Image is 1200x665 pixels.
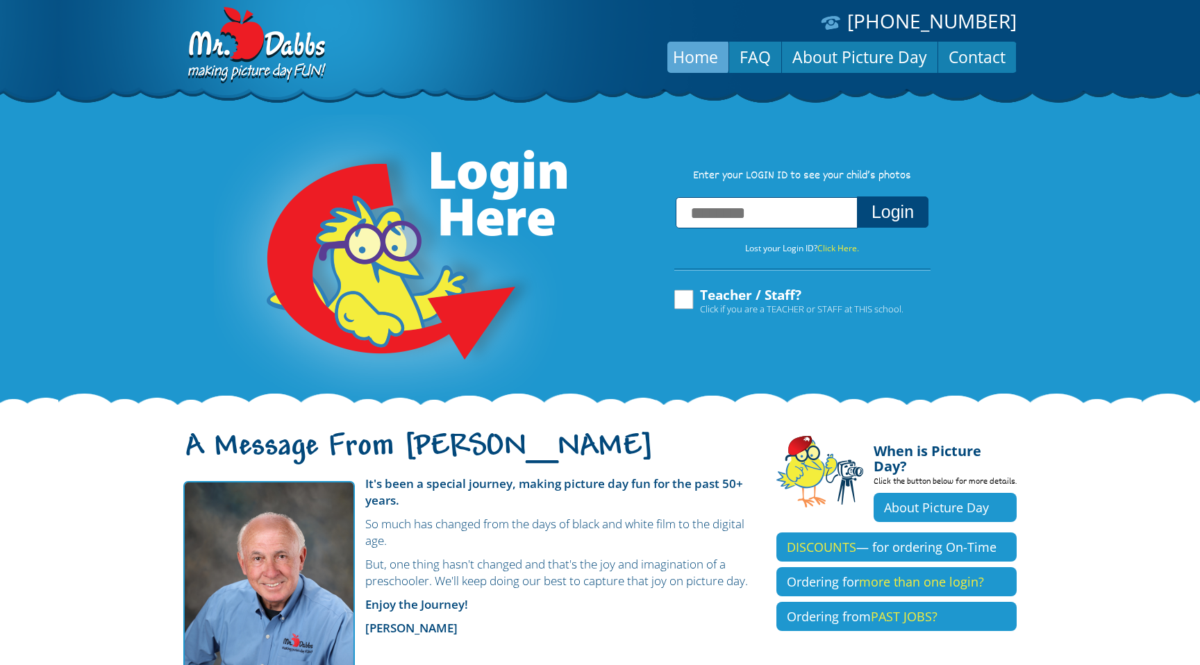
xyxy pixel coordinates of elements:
[365,596,468,612] strong: Enjoy the Journey!
[874,493,1017,522] a: About Picture Day
[787,539,856,555] span: DISCOUNTS
[672,288,903,314] label: Teacher / Staff?
[365,475,743,508] strong: It's been a special journey, making picture day fun for the past 50+ years.
[660,169,944,184] p: Enter your LOGIN ID to see your child’s photos
[874,474,1017,493] p: Click the button below for more details.
[662,40,728,74] a: Home
[183,441,756,470] h1: A Message From [PERSON_NAME]
[776,602,1017,631] a: Ordering fromPAST JOBS?
[782,40,937,74] a: About Picture Day
[874,435,1017,474] h4: When is Picture Day?
[817,242,859,254] a: Click Here.
[183,7,328,85] img: Dabbs Company
[214,115,569,406] img: Login Here
[700,302,903,316] span: Click if you are a TEACHER or STAFF at THIS school.
[365,620,458,636] strong: [PERSON_NAME]
[859,573,984,590] span: more than one login?
[847,8,1017,34] a: [PHONE_NUMBER]
[776,567,1017,596] a: Ordering formore than one login?
[660,241,944,256] p: Lost your Login ID?
[776,532,1017,562] a: DISCOUNTS— for ordering On-Time
[729,40,781,74] a: FAQ
[871,608,937,625] span: PAST JOBS?
[183,556,756,589] p: But, one thing hasn't changed and that's the joy and imagination of a preschooler. We'll keep doi...
[183,516,756,549] p: So much has changed from the days of black and white film to the digital age.
[938,40,1016,74] a: Contact
[857,196,928,228] button: Login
